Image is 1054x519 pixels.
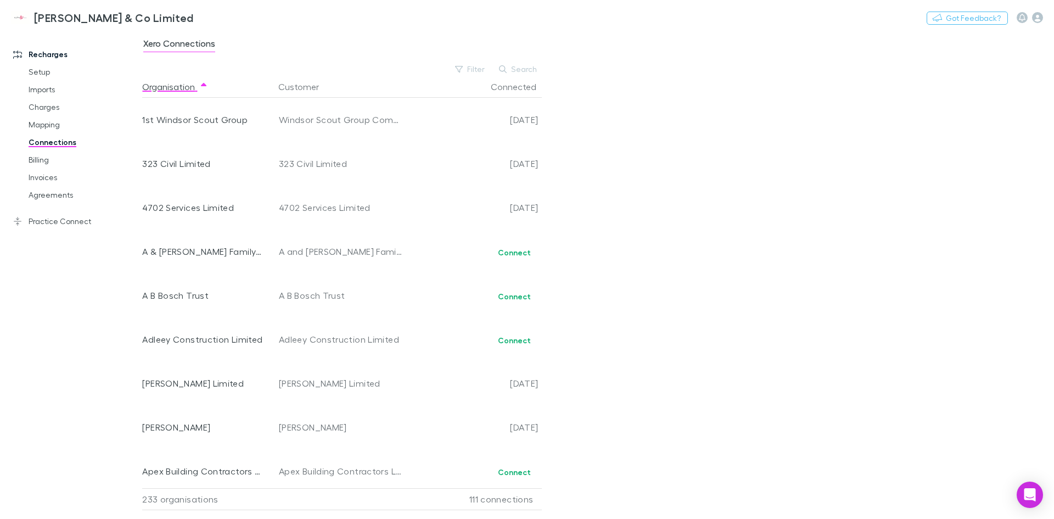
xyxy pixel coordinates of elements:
[142,405,263,449] div: [PERSON_NAME]
[2,46,148,63] a: Recharges
[143,38,215,52] span: Xero Connections
[142,449,263,493] div: Apex Building Contractors Ltd
[279,405,402,449] div: [PERSON_NAME]
[450,63,491,76] button: Filter
[491,246,538,259] button: Connect
[11,11,30,24] img: Epplett & Co Limited's Logo
[406,98,538,142] div: [DATE]
[491,290,538,303] button: Connect
[18,186,148,204] a: Agreements
[279,142,402,186] div: 323 Civil Limited
[142,98,263,142] div: 1st Windsor Scout Group
[927,12,1008,25] button: Got Feedback?
[279,449,402,493] div: Apex Building Contractors Limited
[491,466,538,479] button: Connect
[18,169,148,186] a: Invoices
[406,405,538,449] div: [DATE]
[34,11,194,24] h3: [PERSON_NAME] & Co Limited
[18,116,148,133] a: Mapping
[142,317,263,361] div: Adleey Construction Limited
[491,76,550,98] button: Connected
[279,186,402,230] div: 4702 Services Limited
[1017,482,1043,508] div: Open Intercom Messenger
[406,361,538,405] div: [DATE]
[142,361,263,405] div: [PERSON_NAME] Limited
[2,213,148,230] a: Practice Connect
[18,133,148,151] a: Connections
[18,81,148,98] a: Imports
[18,98,148,116] a: Charges
[279,98,402,142] div: Windsor Scout Group Committee
[142,488,274,510] div: 233 organisations
[278,76,332,98] button: Customer
[279,230,402,274] div: A and [PERSON_NAME] Family Trust
[142,230,263,274] div: A & [PERSON_NAME] Family Trust
[279,361,402,405] div: [PERSON_NAME] Limited
[491,334,538,347] button: Connect
[18,63,148,81] a: Setup
[406,488,537,510] div: 111 connections
[142,142,263,186] div: 323 Civil Limited
[4,4,200,31] a: [PERSON_NAME] & Co Limited
[279,317,402,361] div: Adleey Construction Limited
[142,186,263,230] div: 4702 Services Limited
[142,274,263,317] div: A B Bosch Trust
[406,142,538,186] div: [DATE]
[279,274,402,317] div: A B Bosch Trust
[142,76,208,98] button: Organisation
[18,151,148,169] a: Billing
[406,186,538,230] div: [DATE]
[494,63,543,76] button: Search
